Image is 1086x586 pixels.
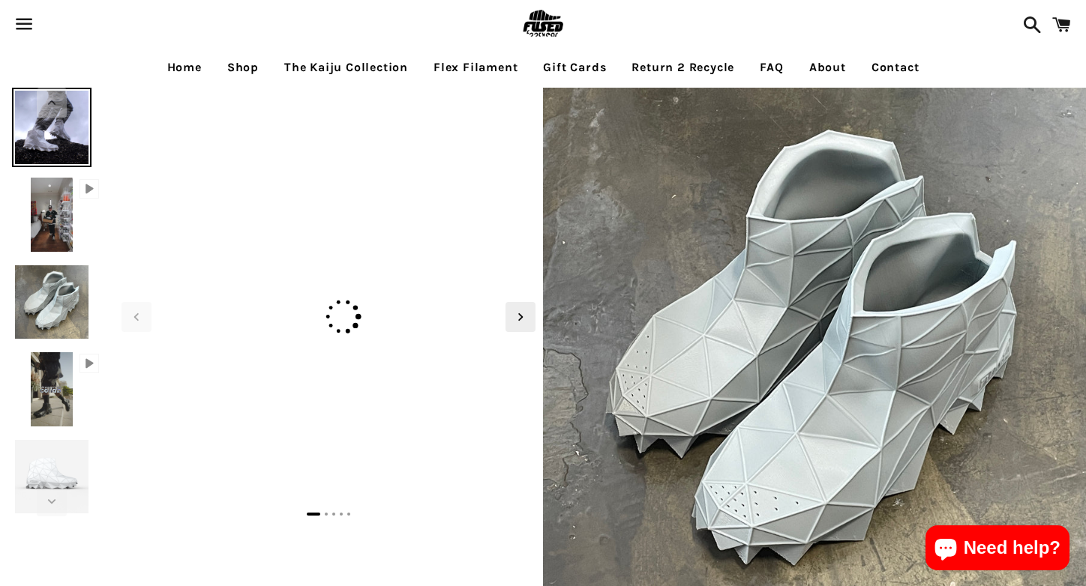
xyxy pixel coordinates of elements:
[505,302,535,332] div: Next slide
[325,513,328,516] span: Go to slide 2
[307,513,320,516] span: Go to slide 1
[620,49,745,86] a: Return 2 Recycle
[216,49,270,86] a: Shop
[347,513,350,516] span: Go to slide 5
[860,49,931,86] a: Contact
[332,513,335,516] span: Go to slide 3
[12,88,91,167] img: [3D printed Shoes] - lightweight custom 3dprinted shoes sneakers sandals fused footwear
[340,513,343,516] span: Go to slide 4
[422,49,529,86] a: Flex Filament
[121,302,151,332] div: Previous slide
[532,49,617,86] a: Gift Cards
[12,437,91,516] img: [3D printed Shoes] - lightweight custom 3dprinted shoes sneakers sandals fused footwear
[12,262,91,342] img: [3D printed Shoes] - lightweight custom 3dprinted shoes sneakers sandals fused footwear
[156,49,213,86] a: Home
[273,49,419,86] a: The Kaiju Collection
[748,49,794,86] a: FAQ
[921,525,1074,574] inbox-online-store-chat: Shopify online store chat
[798,49,857,86] a: About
